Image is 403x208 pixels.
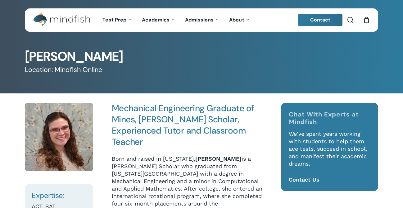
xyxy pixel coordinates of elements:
a: Contact [298,14,343,26]
a: About [224,17,255,23]
a: Academics [137,17,180,23]
span: Admissions [185,17,214,23]
header: Main Menu [25,8,378,32]
a: Contact Us [289,176,319,183]
p: We’ve spent years working with students to help them ace tests, succeed in school, and manifest t... [289,130,370,176]
a: Admissions [180,17,224,23]
span: Test Prep [102,17,126,23]
span: Location: Mindfish Online [25,65,102,74]
span: Contact [310,17,331,23]
h4: Chat With Experts at Mindfish [289,111,370,125]
img: HKetterman Photo Holly Ketterman [25,103,93,171]
a: Test Prep [98,17,137,23]
nav: Main Menu [98,8,255,32]
h1: [PERSON_NAME] [25,50,378,63]
strong: [PERSON_NAME] [195,155,242,162]
span: Expertise: [32,191,64,200]
span: Academics [142,17,170,23]
h4: Mechanical Engineering Graduate of Mines, [PERSON_NAME] Scholar, Experienced Tutor and Classroom ... [112,103,267,148]
span: About [229,17,244,23]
